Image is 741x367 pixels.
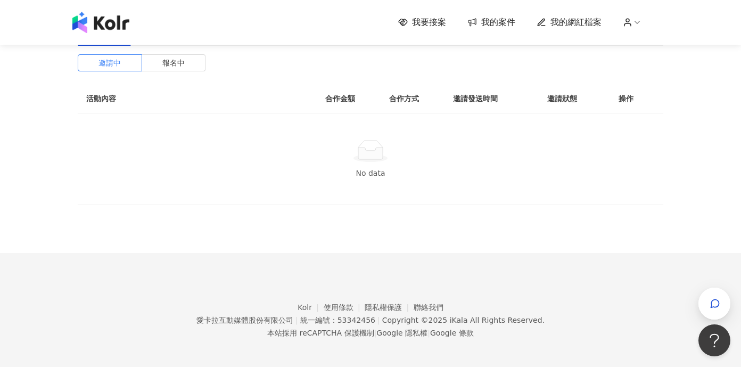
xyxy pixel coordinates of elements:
[298,303,323,312] a: Kolr
[398,17,446,28] a: 我要接案
[412,17,446,28] span: 我要接案
[381,84,444,113] th: 合作方式
[72,12,129,33] img: logo
[317,84,381,113] th: 合作金額
[427,329,430,337] span: |
[295,316,298,324] span: |
[98,55,121,71] span: 邀請中
[300,316,375,324] div: 統一編號：53342456
[324,303,365,312] a: 使用條款
[90,167,651,179] div: No data
[267,327,473,339] span: 本站採用 reCAPTCHA 保護機制
[78,84,291,113] th: 活動內容
[376,329,427,337] a: Google 隱私權
[481,17,515,28] span: 我的案件
[196,316,293,324] div: 愛卡拉互動媒體股份有限公司
[539,84,610,113] th: 邀請狀態
[374,329,377,337] span: |
[444,84,539,113] th: 邀請發送時間
[550,17,602,28] span: 我的網紅檔案
[450,316,468,324] a: iKala
[698,324,730,356] iframe: Help Scout Beacon - Open
[610,84,663,113] th: 操作
[414,303,443,312] a: 聯絡我們
[377,316,380,324] span: |
[537,17,602,28] a: 我的網紅檔案
[467,17,515,28] a: 我的案件
[430,329,474,337] a: Google 條款
[365,303,414,312] a: 隱私權保護
[162,55,185,71] span: 報名中
[382,316,545,324] div: Copyright © 2025 All Rights Reserved.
